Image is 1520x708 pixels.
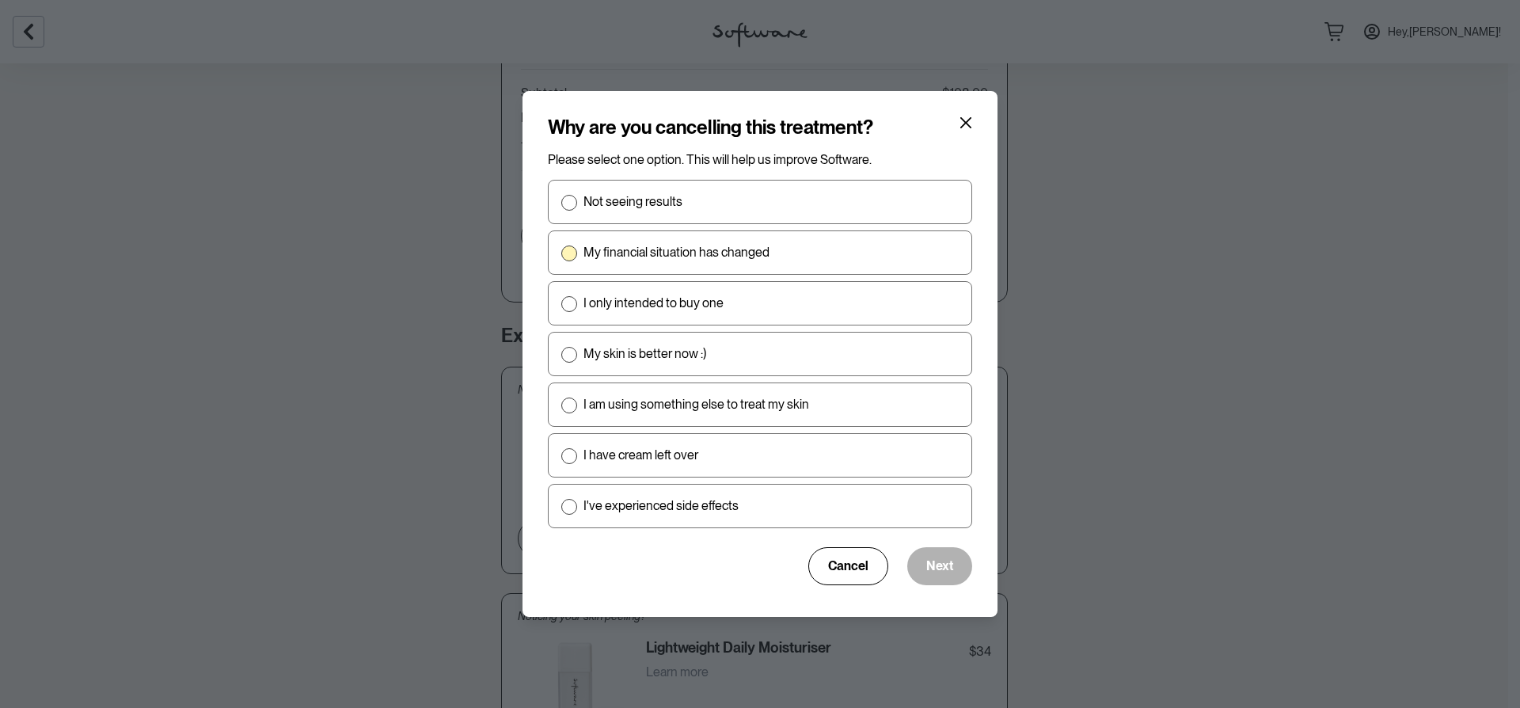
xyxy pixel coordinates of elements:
p: I am using something else to treat my skin [583,397,809,412]
button: Cancel [808,547,888,585]
p: Not seeing results [583,194,682,209]
p: I only intended to buy one [583,295,724,310]
span: Cancel [828,558,868,573]
h4: Why are you cancelling this treatment? [548,116,873,139]
p: My skin is better now :) [583,346,706,361]
button: Next [907,547,972,585]
p: I have cream left over [583,447,698,462]
p: I've experienced side effects [583,498,739,513]
p: My financial situation has changed [583,245,769,260]
button: Close [953,110,978,135]
span: Next [926,558,953,573]
p: Please select one option. This will help us improve Software . [548,152,972,167]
